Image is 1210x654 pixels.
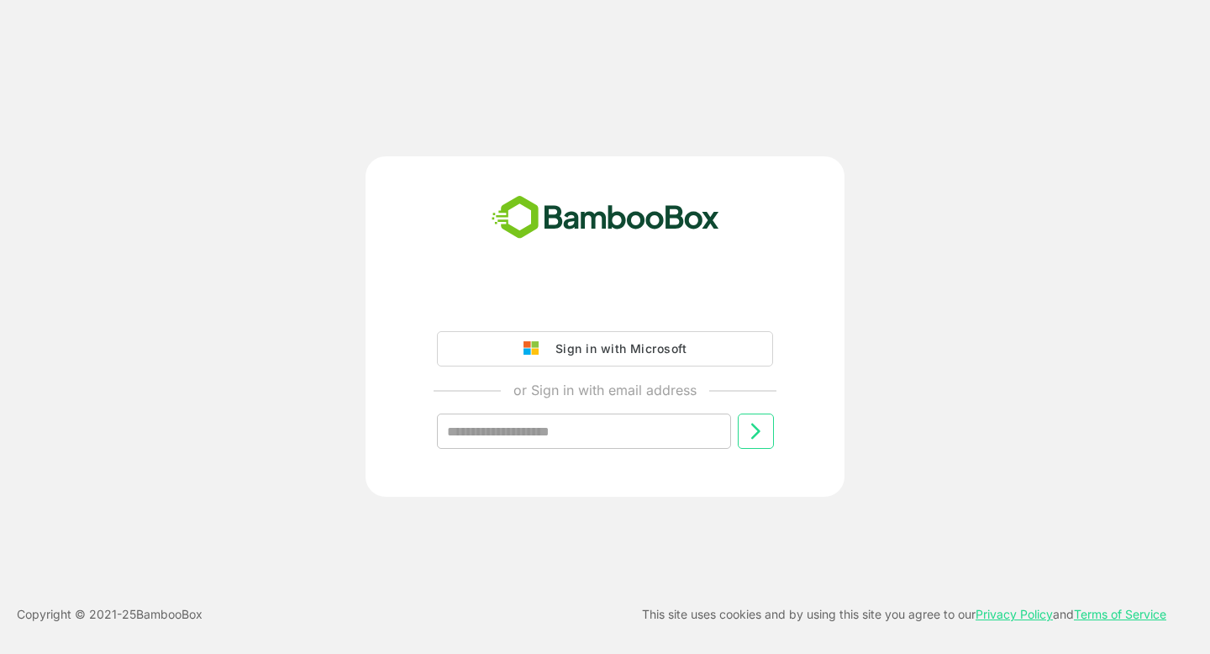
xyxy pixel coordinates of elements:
[1074,607,1166,621] a: Terms of Service
[642,604,1166,625] p: This site uses cookies and by using this site you agree to our and
[513,380,697,400] p: or Sign in with email address
[429,284,781,321] iframe: Sign in with Google Button
[482,190,729,245] img: bamboobox
[976,607,1053,621] a: Privacy Policy
[17,604,203,625] p: Copyright © 2021- 25 BambooBox
[547,338,687,360] div: Sign in with Microsoft
[523,341,547,356] img: google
